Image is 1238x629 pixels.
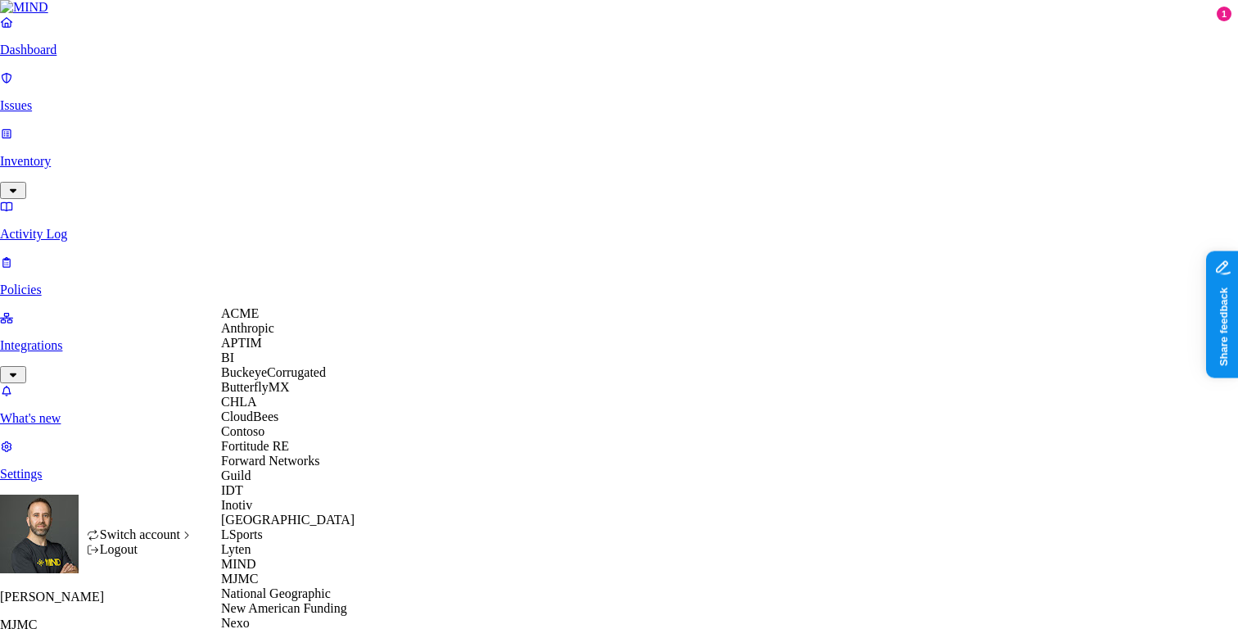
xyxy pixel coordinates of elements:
span: Forward Networks [221,454,319,468]
span: [GEOGRAPHIC_DATA] [221,513,355,527]
span: Fortitude RE [221,439,289,453]
span: CHLA [221,395,257,409]
span: Contoso [221,424,264,438]
span: New American Funding [221,601,347,615]
span: National Geographic [221,586,331,600]
span: ACME [221,306,259,320]
span: Lyten [221,542,251,556]
span: BI [221,351,234,364]
span: ButterflyMX [221,380,290,394]
span: LSports [221,527,263,541]
span: MJMC [221,572,258,586]
span: Anthropic [221,321,274,335]
span: Switch account [100,527,180,541]
div: Logout [87,542,194,557]
span: MIND [221,557,256,571]
span: IDT [221,483,243,497]
span: BuckeyeCorrugated [221,365,326,379]
span: Guild [221,468,251,482]
span: APTIM [221,336,262,350]
span: Inotiv [221,498,252,512]
span: CloudBees [221,410,278,423]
